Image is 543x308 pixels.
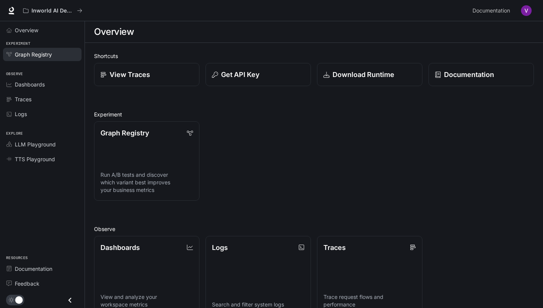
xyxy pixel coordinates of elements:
button: All workspaces [20,3,86,18]
a: Download Runtime [317,63,422,86]
span: Dashboards [15,80,45,88]
span: Overview [15,26,38,34]
a: Documentation [428,63,534,86]
button: Close drawer [61,292,78,308]
span: TTS Playground [15,155,55,163]
a: Documentation [3,262,82,275]
button: User avatar [519,3,534,18]
p: Graph Registry [100,128,149,138]
h2: Experiment [94,110,534,118]
span: Graph Registry [15,50,52,58]
p: Run A/B tests and discover which variant best improves your business metrics [100,171,193,194]
p: View Traces [110,69,150,80]
span: Feedback [15,280,39,288]
img: User avatar [521,5,532,16]
a: Feedback [3,277,82,290]
a: Graph RegistryRun A/B tests and discover which variant best improves your business metrics [94,121,199,201]
a: View Traces [94,63,199,86]
a: Dashboards [3,78,82,91]
span: Logs [15,110,27,118]
span: Dark mode toggle [15,295,23,304]
h1: Overview [94,24,134,39]
span: Documentation [472,6,510,16]
span: Documentation [15,265,52,273]
span: LLM Playground [15,140,56,148]
button: Get API Key [206,63,311,86]
p: Documentation [444,69,494,80]
a: Graph Registry [3,48,82,61]
p: Inworld AI Demos [31,8,74,14]
h2: Observe [94,225,534,233]
a: Overview [3,24,82,37]
a: Traces [3,93,82,106]
a: Documentation [469,3,516,18]
p: Logs [212,242,228,253]
p: Traces [323,242,346,253]
p: Download Runtime [333,69,394,80]
span: Traces [15,95,31,103]
p: Dashboards [100,242,140,253]
h2: Shortcuts [94,52,534,60]
a: Logs [3,107,82,121]
a: TTS Playground [3,152,82,166]
p: Get API Key [221,69,259,80]
a: LLM Playground [3,138,82,151]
